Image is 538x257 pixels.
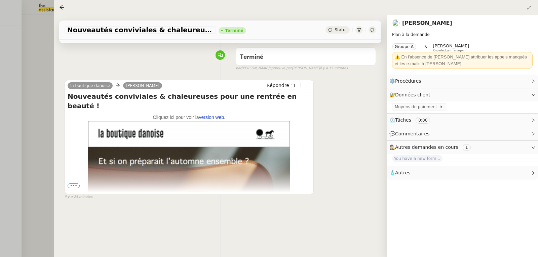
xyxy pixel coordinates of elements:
a: version web [199,115,224,120]
span: You have a new form submission on your Webflow site! [392,155,443,162]
span: par [236,66,241,71]
div: 🔐Données client [387,88,538,101]
img: users%2FnSvcPnZyQ0RA1JfSOxSfyelNlJs1%2Favatar%2Fp1050537-640x427.jpg [392,19,399,27]
span: Autres [395,170,410,175]
div: Terminé [225,29,243,33]
span: Autres demandes en cours [395,144,458,150]
img: header_68ad7a3e8cca5.jpg [88,147,290,223]
div: 🕵️Autres demandes en cours 1 [387,141,538,154]
nz-tag: 1 [463,144,471,151]
a: [PERSON_NAME] [402,20,452,26]
span: Tâches [395,117,411,123]
span: Statut [335,28,347,32]
button: Répondre [264,82,298,89]
span: Répondre [267,82,289,89]
span: il y a 15 minutes [320,66,348,71]
span: il y a 24 minutes [65,194,93,200]
span: 💬 [389,131,432,136]
span: Terminé [240,54,263,60]
span: Données client [395,92,430,97]
div: 🧴Autres [387,166,538,179]
span: ⚙️ [389,77,424,85]
span: Commentaires [395,131,429,136]
span: 🕵️ [389,144,473,150]
span: ••• [68,183,80,188]
span: Knowledge manager [433,49,464,52]
span: Moyens de paiement [395,103,439,110]
span: & [424,43,427,52]
h4: Nouveautés conviviales & chaleureuses pour une rentrée en beauté ! [68,92,311,111]
span: [PERSON_NAME] [433,43,469,48]
nz-tag: Groupe A [392,43,416,50]
span: 🧴 [389,170,410,175]
span: approuvé par [269,66,292,71]
span: Plan à la demande [392,32,430,37]
span: Procédures [395,78,421,84]
img: BANDEAUSHOWROOM.pdf [88,121,290,147]
div: ⚠️ En l'absence de [PERSON_NAME] attribuer les appels manqués et les e-mails à [PERSON_NAME]. [395,54,530,67]
app-user-label: Knowledge manager [433,43,469,52]
span: 🔐 [389,91,433,99]
span: Nouveautés conviviales & chaleureuses pour une rentrée en beauté ! [67,27,213,33]
a: la boutique danoise [68,83,113,89]
span: ⏲️ [389,117,436,123]
div: ⚙️Procédures [387,75,538,88]
small: [PERSON_NAME] [PERSON_NAME] [236,66,348,71]
div: ⏲️Tâches 0:00 [387,114,538,127]
td: Cliquez ici pour voir la . [88,114,290,121]
div: 💬Commentaires [387,127,538,140]
nz-tag: 0:00 [416,117,430,124]
a: [PERSON_NAME] [123,83,162,89]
